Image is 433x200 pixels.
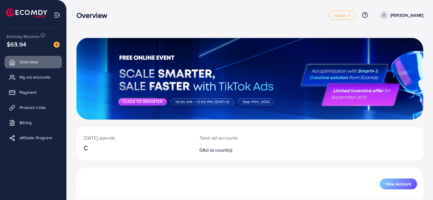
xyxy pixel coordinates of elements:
[390,12,423,19] p: [PERSON_NAME]
[84,134,185,141] p: [DATE] spends
[386,182,411,186] span: New Account
[380,178,417,189] button: New Account
[5,101,62,114] a: Product Links
[7,33,40,39] span: Ecomdy Balance
[5,86,62,98] a: Payment
[19,120,32,126] span: Billing
[199,134,272,141] p: Total ad accounts
[202,147,232,153] span: Ad account(s)
[5,117,62,129] a: Billing
[5,56,62,68] a: Overview
[19,74,51,80] span: My ad accounts
[378,11,423,19] a: [PERSON_NAME]
[7,40,26,49] span: $63.94
[19,89,37,95] span: Payment
[54,12,61,19] img: menu
[329,11,355,20] a: regular_1
[19,104,46,110] span: Product Links
[19,135,52,141] span: Affiliate Program
[5,71,62,83] a: My ad accounts
[199,147,272,153] h2: 0
[19,59,38,65] span: Overview
[76,11,112,20] h3: Overview
[5,132,62,144] a: Affiliate Program
[6,8,47,18] img: logo
[334,13,350,17] span: regular_1
[54,42,60,48] img: image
